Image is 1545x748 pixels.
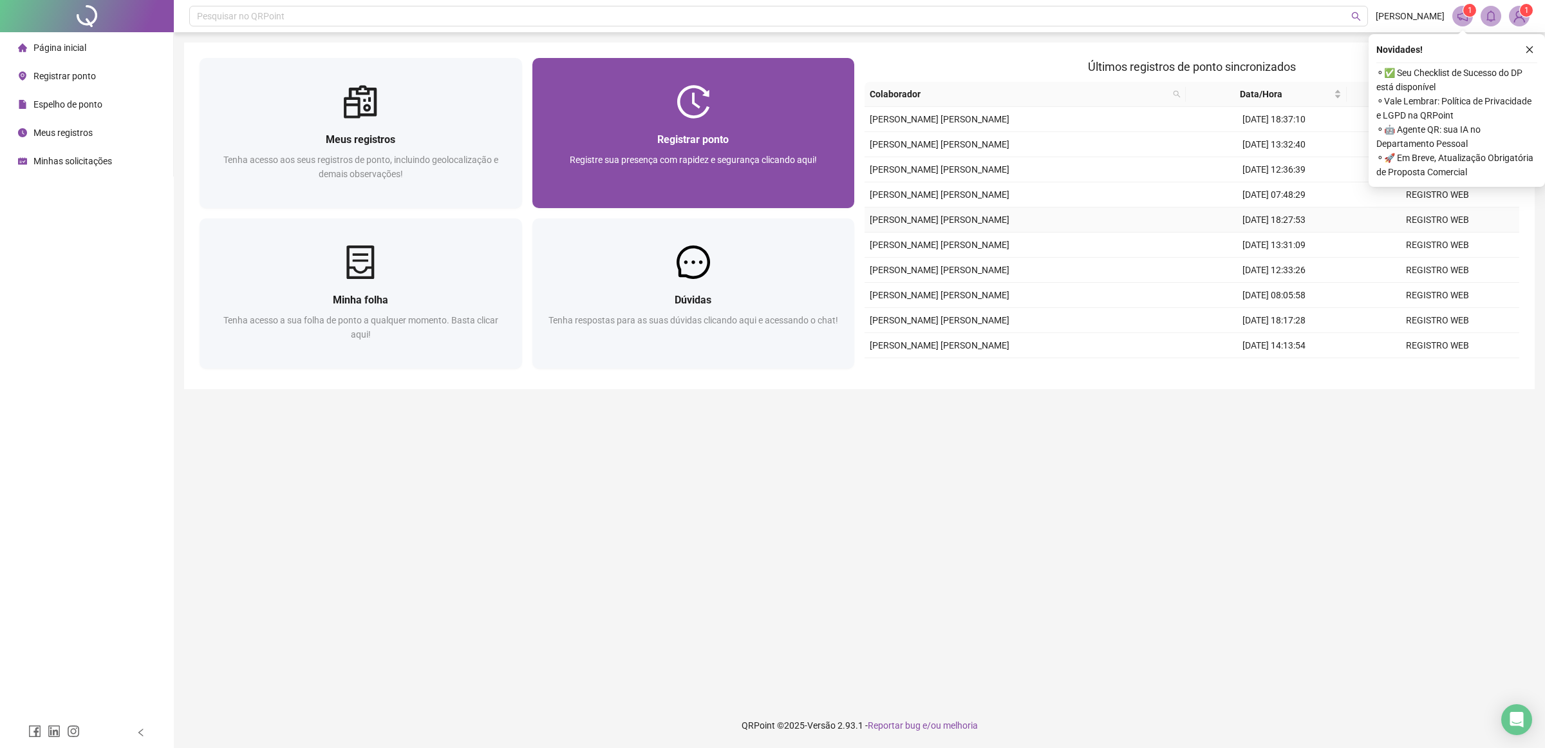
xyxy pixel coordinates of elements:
td: [DATE] 14:13:54 [1192,333,1356,358]
span: Meus registros [326,133,395,146]
td: REGISTRO WEB [1356,358,1519,383]
span: [PERSON_NAME] [PERSON_NAME] [870,315,1009,325]
span: close [1525,45,1534,54]
div: Open Intercom Messenger [1501,704,1532,735]
span: [PERSON_NAME] [PERSON_NAME] [870,139,1009,149]
span: [PERSON_NAME] [PERSON_NAME] [870,340,1009,350]
span: ⚬ 🤖 Agente QR: sua IA no Departamento Pessoal [1376,122,1537,151]
span: Dúvidas [675,294,711,306]
span: [PERSON_NAME] [PERSON_NAME] [870,215,1009,225]
span: Meus registros [33,128,93,138]
span: Minha folha [333,294,388,306]
span: Tenha acesso a sua folha de ponto a qualquer momento. Basta clicar aqui! [223,315,498,340]
td: [DATE] 07:48:29 [1192,182,1356,207]
span: [PERSON_NAME] [PERSON_NAME] [870,164,1009,175]
span: [PERSON_NAME] [PERSON_NAME] [870,114,1009,124]
span: facebook [28,725,41,738]
img: 60489 [1510,6,1529,26]
span: [PERSON_NAME] [1376,9,1445,23]
span: ⚬ 🚀 Em Breve, Atualização Obrigatória de Proposta Comercial [1376,151,1537,179]
span: search [1351,12,1361,21]
td: REGISTRO WEB [1356,107,1519,132]
span: Página inicial [33,43,86,53]
span: Versão [807,720,836,731]
span: Tenha acesso aos seus registros de ponto, incluindo geolocalização e demais observações! [223,155,498,179]
span: instagram [67,725,80,738]
span: Registrar ponto [657,133,729,146]
span: notification [1457,10,1468,22]
td: REGISTRO WEB [1356,233,1519,258]
td: [DATE] 18:27:53 [1192,207,1356,233]
td: REGISTRO WEB [1356,157,1519,182]
span: Tenha respostas para as suas dúvidas clicando aqui e acessando o chat! [548,315,838,325]
span: Novidades ! [1376,43,1423,57]
span: [PERSON_NAME] [PERSON_NAME] [870,290,1009,300]
td: REGISTRO WEB [1356,132,1519,157]
td: REGISTRO WEB [1356,333,1519,358]
td: REGISTRO WEB [1356,258,1519,283]
span: Reportar bug e/ou melhoria [868,720,978,731]
td: [DATE] 08:05:58 [1192,283,1356,308]
sup: Atualize o seu contato no menu Meus Dados [1520,4,1533,17]
span: search [1170,84,1183,104]
span: Registrar ponto [33,71,96,81]
span: left [136,728,145,737]
a: Meus registrosTenha acesso aos seus registros de ponto, incluindo geolocalização e demais observa... [200,58,522,208]
a: DúvidasTenha respostas para as suas dúvidas clicando aqui e acessando o chat! [532,218,855,369]
td: REGISTRO WEB [1356,283,1519,308]
span: [PERSON_NAME] [PERSON_NAME] [870,265,1009,275]
span: Últimos registros de ponto sincronizados [1088,60,1296,73]
footer: QRPoint © 2025 - 2.93.1 - [174,703,1545,748]
span: Colaborador [870,87,1168,101]
td: [DATE] 13:31:09 [1192,233,1356,258]
td: [DATE] 18:37:10 [1192,107,1356,132]
th: Origem [1347,82,1508,107]
span: [PERSON_NAME] [PERSON_NAME] [870,189,1009,200]
span: ⚬ ✅ Seu Checklist de Sucesso do DP está disponível [1376,66,1537,94]
span: Espelho de ponto [33,99,102,110]
span: home [18,43,27,52]
span: ⚬ Vale Lembrar: Política de Privacidade e LGPD na QRPoint [1376,94,1537,122]
span: file [18,100,27,109]
span: environment [18,72,27,81]
span: Data/Hora [1191,87,1331,101]
th: Data/Hora [1186,82,1347,107]
td: [DATE] 18:17:28 [1192,308,1356,333]
td: [DATE] 12:33:26 [1192,258,1356,283]
td: REGISTRO WEB [1356,308,1519,333]
span: search [1173,90,1181,98]
span: Registre sua presença com rapidez e segurança clicando aqui! [570,155,817,165]
a: Registrar pontoRegistre sua presença com rapidez e segurança clicando aqui! [532,58,855,208]
a: Minha folhaTenha acesso a sua folha de ponto a qualquer momento. Basta clicar aqui! [200,218,522,369]
td: [DATE] 13:12:39 [1192,358,1356,383]
sup: 1 [1463,4,1476,17]
span: 1 [1524,6,1529,15]
span: schedule [18,157,27,166]
span: linkedin [48,725,61,738]
span: Minhas solicitações [33,156,112,166]
td: REGISTRO WEB [1356,207,1519,233]
span: clock-circle [18,128,27,137]
td: [DATE] 12:36:39 [1192,157,1356,182]
td: REGISTRO WEB [1356,182,1519,207]
td: [DATE] 13:32:40 [1192,132,1356,157]
span: bell [1485,10,1497,22]
span: [PERSON_NAME] [PERSON_NAME] [870,240,1009,250]
span: 1 [1468,6,1472,15]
